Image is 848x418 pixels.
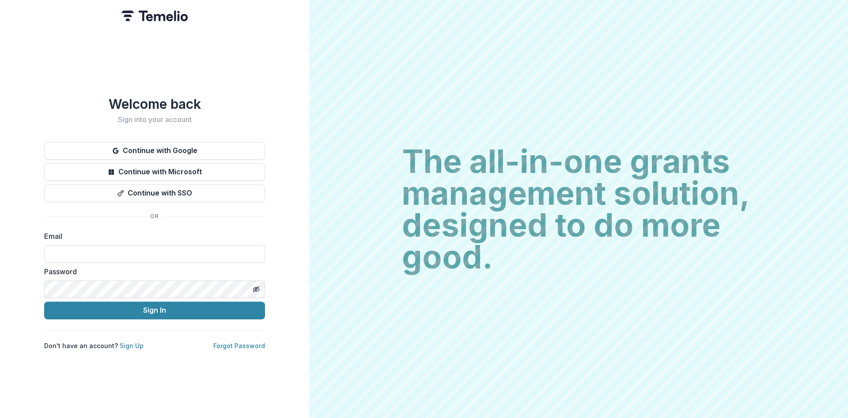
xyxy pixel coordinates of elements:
p: Don't have an account? [44,341,144,350]
img: Temelio [121,11,188,21]
h2: Sign into your account [44,115,265,124]
h1: Welcome back [44,96,265,112]
button: Continue with Google [44,142,265,160]
button: Continue with SSO [44,184,265,202]
label: Email [44,231,260,242]
label: Password [44,266,260,277]
button: Toggle password visibility [249,282,263,296]
button: Continue with Microsoft [44,163,265,181]
button: Sign In [44,302,265,319]
a: Forgot Password [213,342,265,349]
a: Sign Up [120,342,144,349]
